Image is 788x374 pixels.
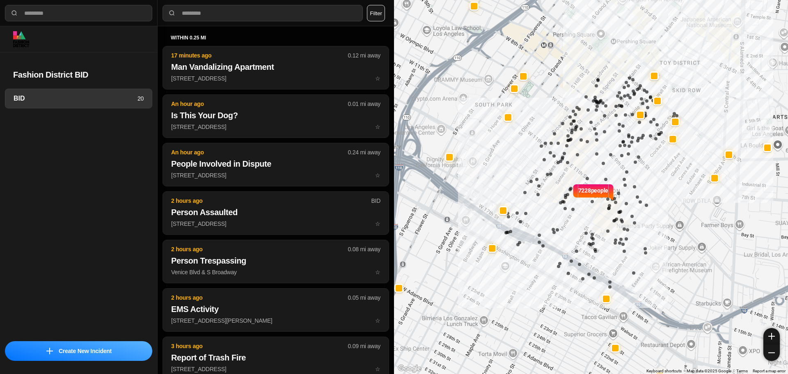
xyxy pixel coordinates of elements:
button: iconCreate New Incident [5,341,152,361]
button: 2 hours ago0.05 mi awayEMS Activity[STREET_ADDRESS][PERSON_NAME]star [163,288,389,332]
a: 2 hours agoBIDPerson Assaulted[STREET_ADDRESS]star [163,220,389,227]
span: star [375,317,380,324]
a: 2 hours ago0.05 mi awayEMS Activity[STREET_ADDRESS][PERSON_NAME]star [163,317,389,324]
p: 0.08 mi away [348,245,380,253]
p: 17 minutes ago [171,51,348,60]
p: 2 hours ago [171,197,371,205]
h3: BID [14,94,137,103]
h2: Man Vandalizing Apartment [171,61,380,73]
button: Filter [367,5,385,21]
span: star [375,75,380,82]
a: Terms (opens in new tab) [736,369,748,373]
span: star [375,220,380,227]
p: Create New Incident [59,347,112,355]
img: zoom-out [768,349,775,356]
p: An hour ago [171,148,348,156]
span: star [375,124,380,130]
img: logo [13,31,29,47]
p: 0.09 mi away [348,342,380,350]
p: [STREET_ADDRESS] [171,220,380,228]
p: [STREET_ADDRESS][PERSON_NAME] [171,317,380,325]
h2: Fashion District BID [13,69,144,80]
p: BID [371,197,380,205]
span: star [375,269,380,275]
p: 2 hours ago [171,294,348,302]
button: An hour ago0.24 mi awayPeople Involved in Dispute[STREET_ADDRESS]star [163,143,389,186]
img: search [168,9,176,17]
img: search [10,9,18,17]
h2: EMS Activity [171,303,380,315]
a: An hour ago0.01 mi awayIs This Your Dog?[STREET_ADDRESS]star [163,123,389,130]
a: BID20 [5,89,152,108]
a: An hour ago0.24 mi awayPeople Involved in Dispute[STREET_ADDRESS]star [163,172,389,179]
a: 2 hours ago0.08 mi awayPerson TrespassingVenice Blvd & S Broadwaystar [163,268,389,275]
button: 2 hours agoBIDPerson Assaulted[STREET_ADDRESS]star [163,191,389,235]
p: 7228 people [578,186,609,204]
p: 0.05 mi away [348,294,380,302]
img: notch [572,183,578,201]
img: notch [608,183,614,201]
a: Report a map error [753,369,786,373]
span: Map data ©2025 Google [687,369,731,373]
button: Keyboard shortcuts [646,368,682,374]
p: 0.01 mi away [348,100,380,108]
p: 3 hours ago [171,342,348,350]
p: [STREET_ADDRESS] [171,123,380,131]
a: 3 hours ago0.09 mi awayReport of Trash Fire[STREET_ADDRESS]star [163,365,389,372]
a: 17 minutes ago0.12 mi awayMan Vandalizing Apartment[STREET_ADDRESS]star [163,75,389,82]
a: Open this area in Google Maps (opens a new window) [396,363,423,374]
button: 2 hours ago0.08 mi awayPerson TrespassingVenice Blvd & S Broadwaystar [163,240,389,283]
h2: People Involved in Dispute [171,158,380,170]
p: 0.12 mi away [348,51,380,60]
p: An hour ago [171,100,348,108]
span: star [375,172,380,179]
h2: Report of Trash Fire [171,352,380,363]
button: zoom-out [763,344,780,361]
p: [STREET_ADDRESS] [171,74,380,83]
img: icon [46,348,53,354]
p: Venice Blvd & S Broadway [171,268,380,276]
button: An hour ago0.01 mi awayIs This Your Dog?[STREET_ADDRESS]star [163,94,389,138]
h2: Person Trespassing [171,255,380,266]
p: 2 hours ago [171,245,348,253]
span: star [375,366,380,372]
h2: Is This Your Dog? [171,110,380,121]
h2: Person Assaulted [171,207,380,218]
img: Google [396,363,423,374]
button: 17 minutes ago0.12 mi awayMan Vandalizing Apartment[STREET_ADDRESS]star [163,46,389,89]
p: 0.24 mi away [348,148,380,156]
button: zoom-in [763,328,780,344]
p: [STREET_ADDRESS] [171,365,380,373]
p: [STREET_ADDRESS] [171,171,380,179]
p: 20 [137,94,144,103]
h5: within 0.25 mi [171,34,381,41]
img: zoom-in [768,333,775,340]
